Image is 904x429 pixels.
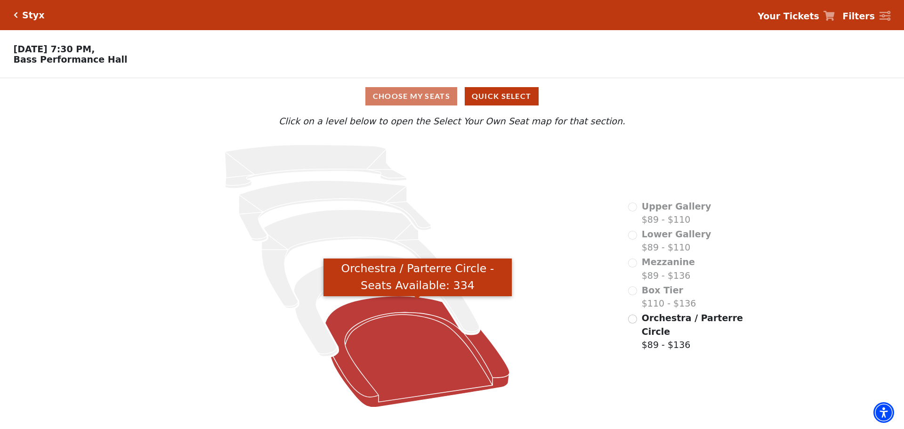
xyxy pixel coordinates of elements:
a: Filters [842,9,890,23]
label: $110 - $136 [642,283,696,310]
path: Orchestra / Parterre Circle - Seats Available: 334 [325,296,510,407]
label: $89 - $110 [642,227,711,254]
p: Click on a level below to open the Select Your Own Seat map for that section. [120,114,784,128]
path: Upper Gallery - Seats Available: 0 [225,145,407,188]
strong: Filters [842,11,875,21]
div: Orchestra / Parterre Circle - Seats Available: 334 [323,259,512,297]
button: Quick Select [465,87,539,105]
label: $89 - $136 [642,255,695,282]
div: Accessibility Menu [873,402,894,423]
strong: Your Tickets [758,11,819,21]
path: Lower Gallery - Seats Available: 0 [239,180,432,242]
span: Box Tier [642,285,683,295]
h5: Styx [22,10,44,21]
span: Mezzanine [642,257,695,267]
span: Orchestra / Parterre Circle [642,313,743,337]
span: Lower Gallery [642,229,711,239]
input: Orchestra / Parterre Circle$89 - $136 [628,315,637,324]
label: $89 - $136 [642,311,744,352]
label: $89 - $110 [642,200,711,227]
a: Your Tickets [758,9,835,23]
span: Upper Gallery [642,201,711,211]
a: Click here to go back to filters [14,12,18,18]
